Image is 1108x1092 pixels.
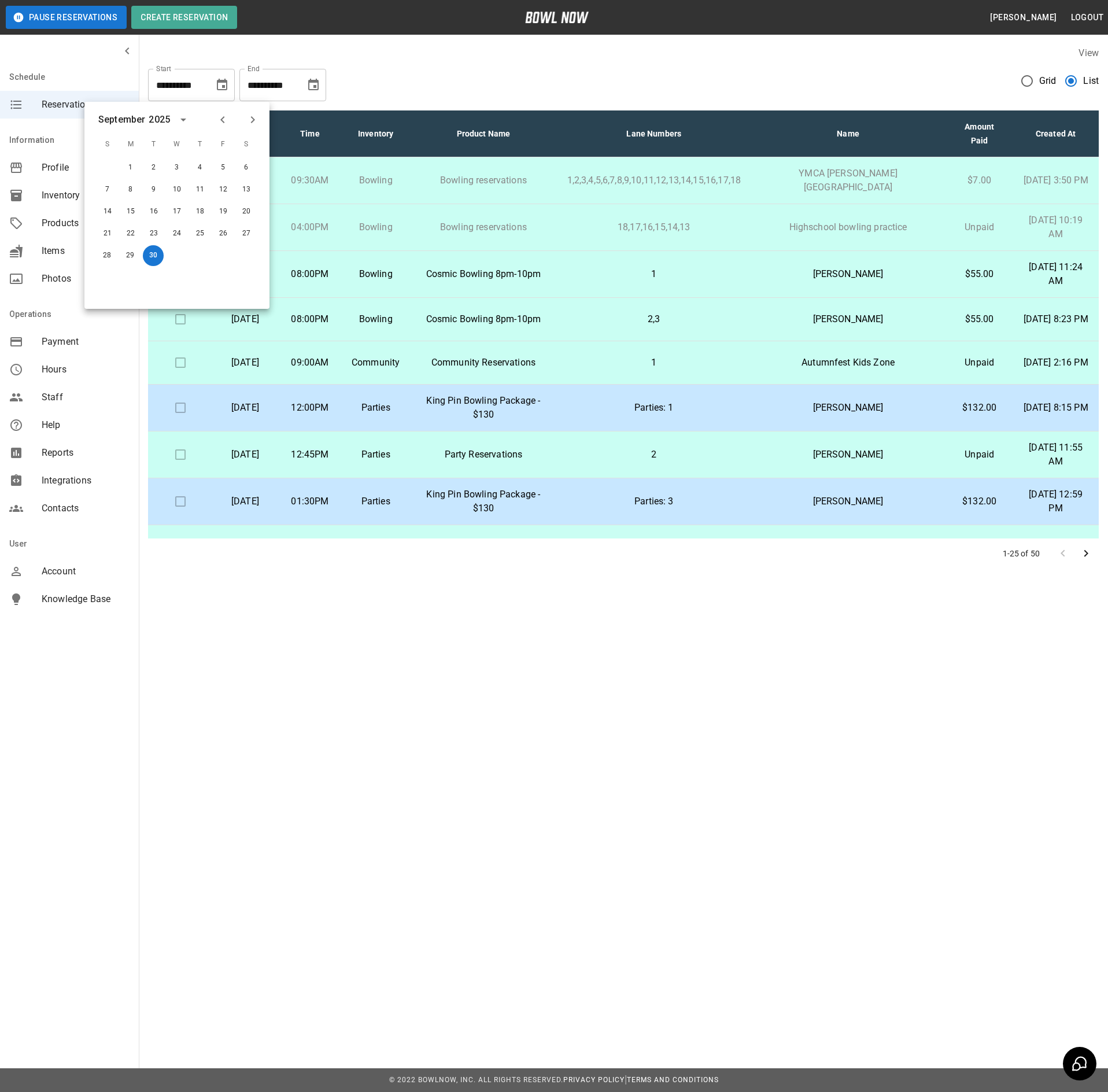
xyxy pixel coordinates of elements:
[236,201,257,222] button: Sep 20, 2025
[955,312,1003,326] p: $55.00
[97,223,118,244] button: Sep 21, 2025
[352,220,400,234] p: Bowling
[759,220,937,234] p: Highschool bowling practice
[418,394,548,422] p: King Pin Bowling Package - $130
[1022,488,1089,515] p: [DATE] 12:59 PM
[173,110,193,130] button: calendar view is open, switch to year view
[352,174,400,187] p: Bowling
[287,267,333,281] p: 08:00PM
[143,223,164,244] button: Sep 23, 2025
[558,110,751,157] th: Lane Numbers
[42,161,130,175] span: Profile
[567,312,741,326] p: 2,3
[42,363,130,377] span: Hours
[1022,401,1089,415] p: [DATE] 8:15 PM
[222,401,268,415] p: [DATE]
[243,110,263,130] button: Next month
[287,356,333,370] p: 09:00AM
[42,335,130,349] span: Payment
[42,418,130,432] span: Help
[190,157,210,178] button: Sep 4, 2025
[167,223,187,244] button: Sep 24, 2025
[287,401,333,415] p: 12:00PM
[143,201,164,222] button: Sep 16, 2025
[955,174,1003,187] p: $7.00
[120,223,141,244] button: Sep 22, 2025
[190,179,210,200] button: Sep 11, 2025
[1022,174,1089,187] p: [DATE] 3:50 PM
[236,223,257,244] button: Sep 27, 2025
[149,113,170,127] div: 2025
[97,201,118,222] button: Sep 14, 2025
[1074,542,1098,565] button: Go to next page
[210,73,234,97] button: Choose date, selected date is Sep 30, 2025
[236,179,257,200] button: Sep 13, 2025
[418,488,548,515] p: King Pin Bowling Package - $130
[759,312,937,326] p: [PERSON_NAME]
[213,110,232,130] button: Previous month
[567,220,741,234] p: 18,17,16,15,14,13
[1022,356,1089,370] p: [DATE] 2:16 PM
[213,133,234,156] span: F
[759,167,937,194] p: YMCA [PERSON_NAME][GEOGRAPHIC_DATA]
[567,495,741,508] p: Parties: 3
[143,245,164,266] button: Sep 30, 2025
[389,1076,563,1084] span: © 2022 BowlNow, Inc. All Rights Reserved.
[352,401,400,415] p: Parties
[97,133,118,156] span: S
[236,133,257,156] span: S
[120,201,141,222] button: Sep 15, 2025
[352,448,400,462] p: Parties
[1039,74,1057,88] span: Grid
[98,113,145,127] div: September
[1013,110,1099,157] th: Created At
[946,110,1013,157] th: Amount Paid
[190,201,210,222] button: Sep 18, 2025
[955,356,1003,370] p: Unpaid
[750,110,946,157] th: Name
[190,223,210,244] button: Sep 25, 2025
[42,216,130,230] span: Products
[352,312,400,326] p: Bowling
[567,448,741,462] p: 2
[213,179,234,200] button: Sep 12, 2025
[167,201,187,222] button: Sep 17, 2025
[131,6,237,29] button: Create Reservation
[1022,260,1089,288] p: [DATE] 11:24 AM
[342,110,409,157] th: Inventory
[97,179,118,200] button: Sep 7, 2025
[418,174,548,187] p: Bowling reservations
[222,312,268,326] p: [DATE]
[418,220,548,234] p: Bowling reservations
[42,592,130,606] span: Knowledge Base
[955,267,1003,281] p: $55.00
[525,12,589,23] img: logo
[759,448,937,462] p: [PERSON_NAME]
[759,495,937,508] p: [PERSON_NAME]
[287,495,333,508] p: 01:30PM
[213,223,234,244] button: Sep 26, 2025
[955,401,1003,415] p: $132.00
[42,272,130,286] span: Photos
[1022,213,1089,241] p: [DATE] 10:19 AM
[42,189,130,202] span: Inventory
[302,73,325,97] button: Choose date, selected date is Oct 30, 2025
[567,356,741,370] p: 1
[222,495,268,508] p: [DATE]
[418,267,548,281] p: Cosmic Bowling 8pm-10pm
[120,179,141,200] button: Sep 8, 2025
[567,401,741,415] p: Parties: 1
[97,245,117,266] button: Sep 28, 2025
[418,356,548,370] p: Community Reservations
[6,6,127,29] button: Pause Reservations
[42,390,130,404] span: Staff
[287,220,333,234] p: 04:00PM
[120,157,141,178] button: Sep 1, 2025
[120,245,141,266] button: Sep 29, 2025
[627,1076,719,1084] a: Terms and Conditions
[955,448,1003,462] p: Unpaid
[167,179,187,200] button: Sep 10, 2025
[352,267,400,281] p: Bowling
[167,157,187,178] button: Sep 3, 2025
[563,1076,625,1084] a: Privacy Policy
